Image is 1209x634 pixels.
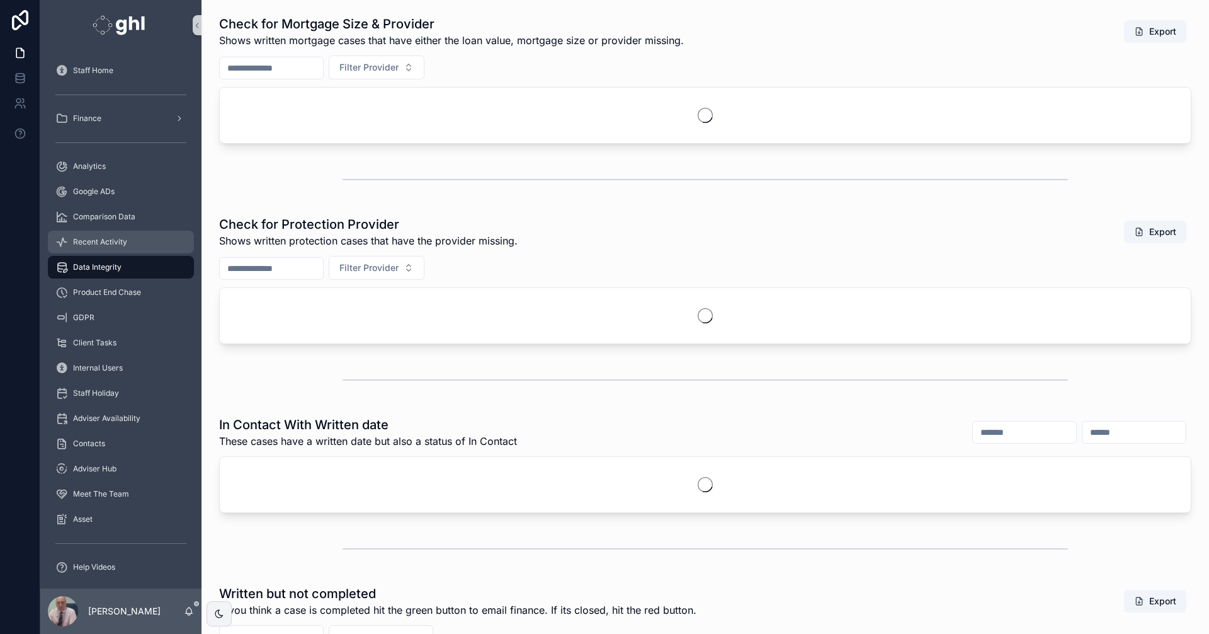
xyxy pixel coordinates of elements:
button: Export [1124,221,1186,243]
span: Contacts [73,439,105,449]
span: Help Videos [73,562,115,572]
span: Meet The Team [73,489,129,499]
span: Comparison Data [73,212,135,222]
span: Recent Activity [73,237,127,247]
a: Asset [48,508,194,531]
span: Adviser Hub [73,464,116,474]
button: Export [1124,20,1186,43]
h1: Written but not completed [219,585,696,602]
a: Staff Home [48,59,194,82]
span: Product End Chase [73,287,141,297]
a: Recent Activity [48,231,194,253]
img: App logo [93,15,149,35]
span: Finance [73,113,101,124]
span: Analytics [73,161,106,171]
div: scrollable content [40,50,201,589]
button: Select Button [329,256,424,280]
a: Google ADs [48,180,194,203]
span: If you think a case is completed hit the green button to email finance. If its closed, hit the re... [219,602,696,618]
a: Comparison Data [48,205,194,228]
span: Google ADs [73,187,115,197]
h1: Check for Mortgage Size & Provider [219,15,684,33]
span: Staff Holiday [73,388,119,398]
a: Contacts [48,432,194,455]
span: GDPR [73,313,94,323]
a: Adviser Availability [48,407,194,430]
span: Adviser Availability [73,413,140,424]
span: Filter Provider [339,262,399,274]
span: Shows written protection cases that have the provider missing. [219,233,518,248]
a: Staff Holiday [48,382,194,405]
span: These cases have a written date but also a status of In Contact [219,434,517,449]
span: Client Tasks [73,338,116,348]
p: [PERSON_NAME] [88,605,161,618]
a: Internal Users [48,357,194,379]
a: GDPR [48,306,194,329]
h1: In Contact With Written date [219,416,517,434]
span: Staff Home [73,66,113,76]
span: Asset [73,514,93,524]
a: Help Videos [48,556,194,579]
a: Meet The Team [48,483,194,505]
a: Data Integrity [48,256,194,279]
span: Filter Provider [339,61,399,74]
a: Adviser Hub [48,458,194,480]
h1: Check for Protection Provider [219,216,518,233]
button: Export [1124,590,1186,613]
a: Client Tasks [48,331,194,354]
span: Internal Users [73,363,123,373]
button: Select Button [329,55,424,79]
span: Shows written mortgage cases that have either the loan value, mortgage size or provider missing. [219,33,684,48]
a: Finance [48,107,194,130]
a: Product End Chase [48,281,194,304]
span: Data Integrity [73,262,122,272]
a: Analytics [48,155,194,178]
